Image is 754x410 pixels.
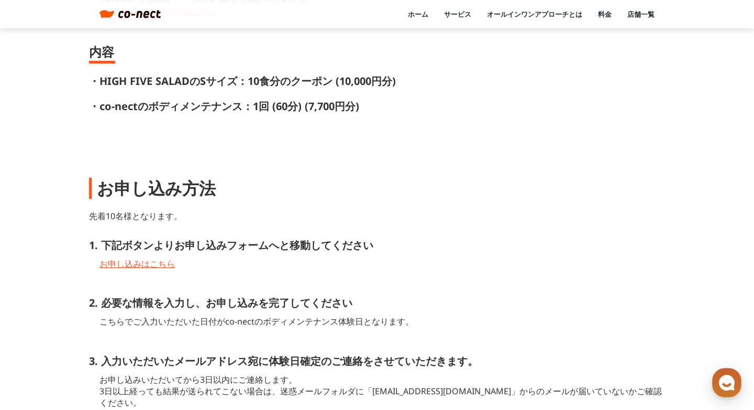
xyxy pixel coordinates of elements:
[99,258,665,269] a: お申し込みはこちら
[3,323,69,349] a: ホーム
[89,43,665,61] h3: 内容
[89,74,665,89] p: ・HIGH FIVE SALADのSサイズ：10食分のクーポン (10,000円分)
[89,99,665,114] p: ・co-nectのボディメンテナンス：1回 (60分) (7,700円分)
[627,9,655,19] a: 店舗一覧
[444,9,471,19] a: サービス
[99,316,665,327] p: こちらでご入力いただいた日付がco-nectのボディメンテナンス体験日となります。
[135,323,201,349] a: 設定
[89,354,665,369] p: 3. 入力いただいたメールアドレス宛に体験日確定のご連絡をさせていただきます。
[90,339,115,348] span: チャット
[69,323,135,349] a: チャット
[408,9,428,19] a: ホーム
[162,339,174,347] span: 設定
[97,177,216,200] h2: お申し込み方法
[27,339,46,347] span: ホーム
[89,210,665,222] p: 先着10名様となります。
[598,9,612,19] a: 料金
[487,9,582,19] a: オールインワンアプローチとは
[89,296,665,310] p: 2. 必要な情報を入力し、お申し込みを完了してください
[89,238,665,253] p: 1. 下記ボタンよりお申し込みフォームへと移動してください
